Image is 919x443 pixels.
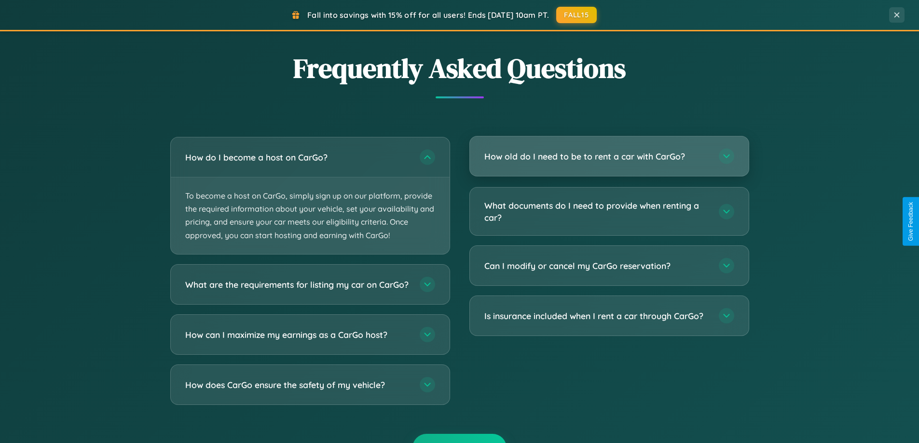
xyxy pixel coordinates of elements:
div: Give Feedback [907,202,914,241]
span: Fall into savings with 15% off for all users! Ends [DATE] 10am PT. [307,10,549,20]
h3: What documents do I need to provide when renting a car? [484,200,709,223]
button: FALL15 [556,7,597,23]
h3: How can I maximize my earnings as a CarGo host? [185,328,410,340]
h3: How old do I need to be to rent a car with CarGo? [484,150,709,162]
h3: How does CarGo ensure the safety of my vehicle? [185,378,410,390]
h3: Can I modify or cancel my CarGo reservation? [484,260,709,272]
h3: How do I become a host on CarGo? [185,151,410,163]
h3: Is insurance included when I rent a car through CarGo? [484,310,709,322]
p: To become a host on CarGo, simply sign up on our platform, provide the required information about... [171,177,450,254]
h2: Frequently Asked Questions [170,50,749,87]
h3: What are the requirements for listing my car on CarGo? [185,278,410,290]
